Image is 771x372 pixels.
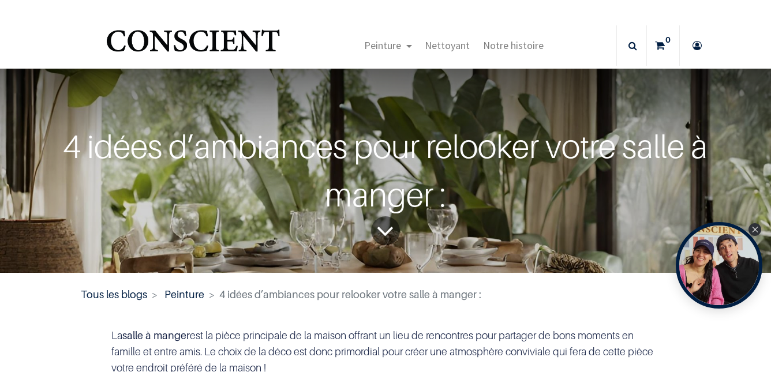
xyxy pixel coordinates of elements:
[371,216,400,245] a: To blog content
[81,288,147,300] a: Tous les blogs
[47,122,724,219] div: 4 idées d’ambiances pour relooker votre salle à manger :
[712,298,766,352] iframe: Tidio Chat
[676,222,762,309] div: Open Tolstoy
[647,25,679,66] a: 0
[748,223,761,236] div: Close Tolstoy widget
[663,34,673,46] sup: 0
[164,288,204,300] a: Peinture
[81,287,690,302] nav: fil d'Ariane
[676,222,762,309] div: Tolstoy bubble widget
[676,222,762,309] div: Open Tolstoy widget
[104,23,282,69] a: Logo of Conscient
[104,23,282,69] img: Conscient
[358,25,418,66] a: Peinture
[376,208,394,255] i: To blog content
[364,39,401,52] span: Peinture
[483,39,544,52] span: Notre histoire
[425,39,470,52] span: Nettoyant
[219,288,481,300] span: 4 idées d’ambiances pour relooker votre salle à manger :
[122,329,190,341] b: salle à manger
